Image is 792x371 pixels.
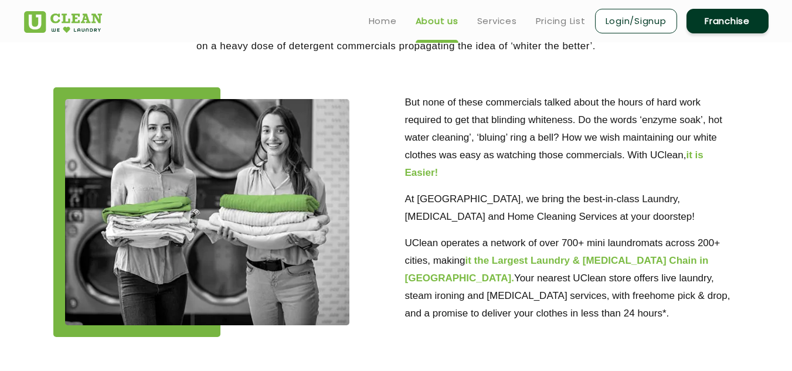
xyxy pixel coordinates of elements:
a: Pricing List [536,14,586,28]
a: Services [477,14,517,28]
img: UClean Laundry and Dry Cleaning [24,11,102,33]
a: Franchise [686,9,769,33]
p: At [GEOGRAPHIC_DATA], we bring the best-in-class Laundry, [MEDICAL_DATA] and Home Cleaning Servic... [405,190,739,226]
p: UClean operates a network of over 700+ mini laundromats across 200+ cities, making Your nearest U... [405,234,739,322]
a: About us [416,14,458,28]
a: Home [369,14,397,28]
b: it the Largest Laundry & [MEDICAL_DATA] Chain in [GEOGRAPHIC_DATA]. [405,255,709,284]
p: But none of these commercials talked about the hours of hard work required to get that blinding w... [405,94,739,182]
a: Login/Signup [595,9,677,33]
img: about_img_11zon.webp [65,99,349,325]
